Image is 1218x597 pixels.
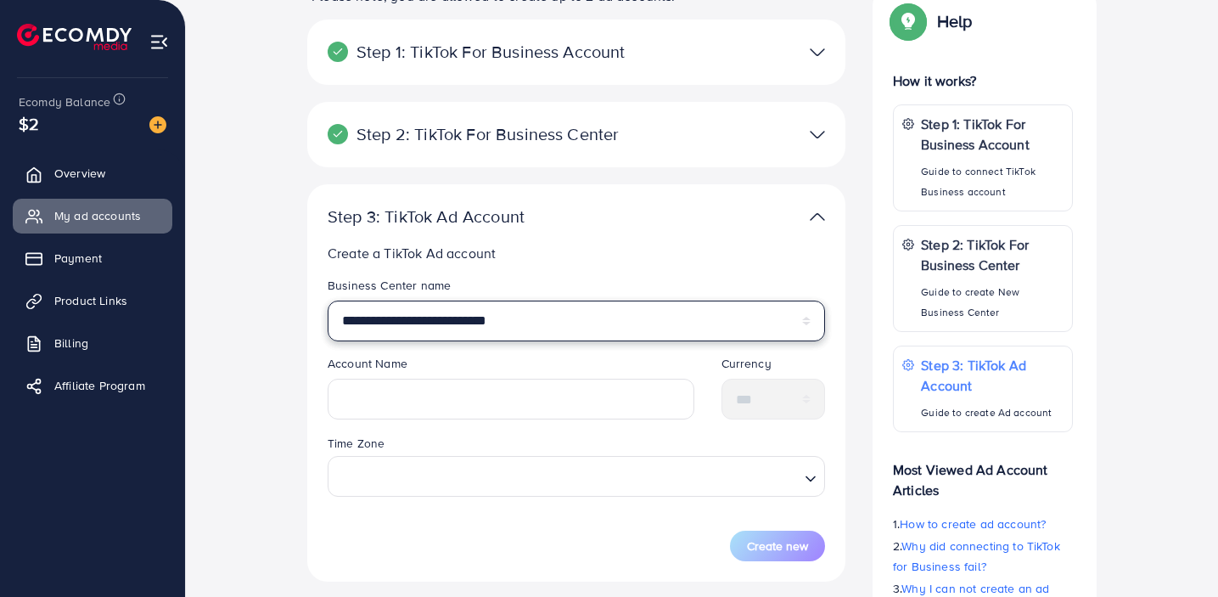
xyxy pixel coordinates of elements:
[54,377,145,394] span: Affiliate Program
[810,40,825,65] img: TikTok partner
[328,355,694,379] legend: Account Name
[921,282,1064,323] p: Guide to create New Business Center
[149,116,166,133] img: image
[937,11,973,31] p: Help
[328,42,650,62] p: Step 1: TikTok For Business Account
[810,122,825,147] img: TikTok partner
[893,70,1073,91] p: How it works?
[13,284,172,318] a: Product Links
[54,207,141,224] span: My ad accounts
[328,206,650,227] p: Step 3: TikTok Ad Account
[335,460,798,492] input: Search for option
[54,165,105,182] span: Overview
[921,355,1064,396] p: Step 3: TikTok Ad Account
[893,538,1060,575] span: Why did connecting to TikTok for Business fail?
[149,32,169,52] img: menu
[17,24,132,50] img: logo
[54,335,88,352] span: Billing
[19,111,39,136] span: $2
[328,243,825,263] p: Create a TikTok Ad account
[13,326,172,360] a: Billing
[747,538,808,555] span: Create new
[1146,521,1205,584] iframe: Chat
[19,93,110,110] span: Ecomdy Balance
[921,234,1064,275] p: Step 2: TikTok For Business Center
[13,156,172,190] a: Overview
[893,446,1073,500] p: Most Viewed Ad Account Articles
[13,241,172,275] a: Payment
[13,369,172,403] a: Affiliate Program
[900,515,1046,532] span: How to create ad account?
[893,536,1073,577] p: 2.
[328,124,650,144] p: Step 2: TikTok For Business Center
[328,456,825,497] div: Search for option
[921,403,1064,423] p: Guide to create Ad account
[921,114,1064,155] p: Step 1: TikTok For Business Account
[328,277,825,301] legend: Business Center name
[730,531,825,561] button: Create new
[810,205,825,229] img: TikTok partner
[328,435,384,452] label: Time Zone
[54,292,127,309] span: Product Links
[54,250,102,267] span: Payment
[921,161,1064,202] p: Guide to connect TikTok Business account
[893,6,923,37] img: Popup guide
[893,514,1073,534] p: 1.
[13,199,172,233] a: My ad accounts
[721,355,826,379] legend: Currency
